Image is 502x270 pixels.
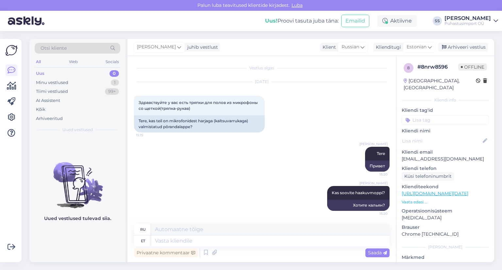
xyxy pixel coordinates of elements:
[402,115,489,125] input: Lisa tag
[363,211,388,216] span: 15:20
[402,165,489,172] p: Kliendi telefon
[136,133,160,138] span: 15:15
[363,172,388,177] span: 15:20
[402,231,489,238] p: Chrome [TECHNICAL_ID]
[444,16,491,21] div: [PERSON_NAME]
[402,214,489,221] p: [MEDICAL_DATA]
[140,224,146,235] div: ru
[407,43,427,51] span: Estonian
[134,248,198,257] div: Privaatne kommentaar
[35,58,42,66] div: All
[402,97,489,103] div: Kliendi info
[360,181,388,186] span: [PERSON_NAME]
[36,79,68,86] div: Minu vestlused
[402,172,454,181] div: Küsi telefoninumbrit
[433,16,442,25] div: SS
[62,127,93,133] span: Uued vestlused
[402,149,489,156] p: Kliendi email
[402,156,489,162] p: [EMAIL_ADDRESS][DOMAIN_NAME]
[402,224,489,231] p: Brauser
[377,151,385,156] span: Tere
[141,235,145,246] div: et
[402,191,468,196] a: [URL][DOMAIN_NAME][DATE]
[111,79,119,86] div: 1
[185,44,218,51] div: juhib vestlust
[320,44,336,51] div: Klient
[444,21,491,26] div: Puhastusimport OÜ
[29,150,125,209] img: No chats
[265,17,339,25] div: Proovi tasuta juba täna:
[377,15,417,27] div: Aktiivne
[139,100,259,111] span: Здравствуйте у вас есть тряпки для полов из микрофоны со щеткой(тряпка-рукав)
[265,18,277,24] b: Uus!
[109,70,119,77] div: 0
[36,88,68,95] div: Tiimi vestlused
[360,142,388,146] span: [PERSON_NAME]
[402,183,489,190] p: Klienditeekond
[105,88,119,95] div: 99+
[342,43,359,51] span: Russian
[438,43,488,52] div: Arhiveeri vestlus
[402,127,489,134] p: Kliendi nimi
[68,58,79,66] div: Web
[341,15,369,27] button: Emailid
[458,63,487,71] span: Offline
[402,107,489,114] p: Kliendi tag'id
[327,200,390,211] div: Хотите кальян?
[134,79,390,85] div: [DATE]
[407,65,410,70] span: 8
[402,254,489,261] p: Märkmed
[134,65,390,71] div: Vestlus algas
[402,137,481,144] input: Lisa nimi
[36,106,45,113] div: Kõik
[404,77,476,91] div: [GEOGRAPHIC_DATA], [GEOGRAPHIC_DATA]
[134,115,265,132] div: Tere, kas teil on mikrofonidest harjaga (kaltsuvarrukaga) valmistatud põrandalappe?
[44,215,111,222] p: Uued vestlused tulevad siia.
[36,115,63,122] div: Arhiveeritud
[444,16,498,26] a: [PERSON_NAME]Puhastusimport OÜ
[290,2,305,8] span: Luba
[332,190,385,195] span: Kas soovite haakuvmoppi?
[368,250,387,256] span: Saada
[137,43,176,51] span: [PERSON_NAME]
[417,63,458,71] div: # 8nrw8596
[402,208,489,214] p: Operatsioonisüsteem
[5,44,18,57] img: Askly Logo
[402,199,489,205] p: Vaata edasi ...
[36,97,60,104] div: AI Assistent
[36,70,44,77] div: Uus
[41,45,67,52] span: Otsi kliente
[402,244,489,250] div: [PERSON_NAME]
[104,58,120,66] div: Socials
[365,160,390,172] div: Привет
[373,44,401,51] div: Klienditugi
